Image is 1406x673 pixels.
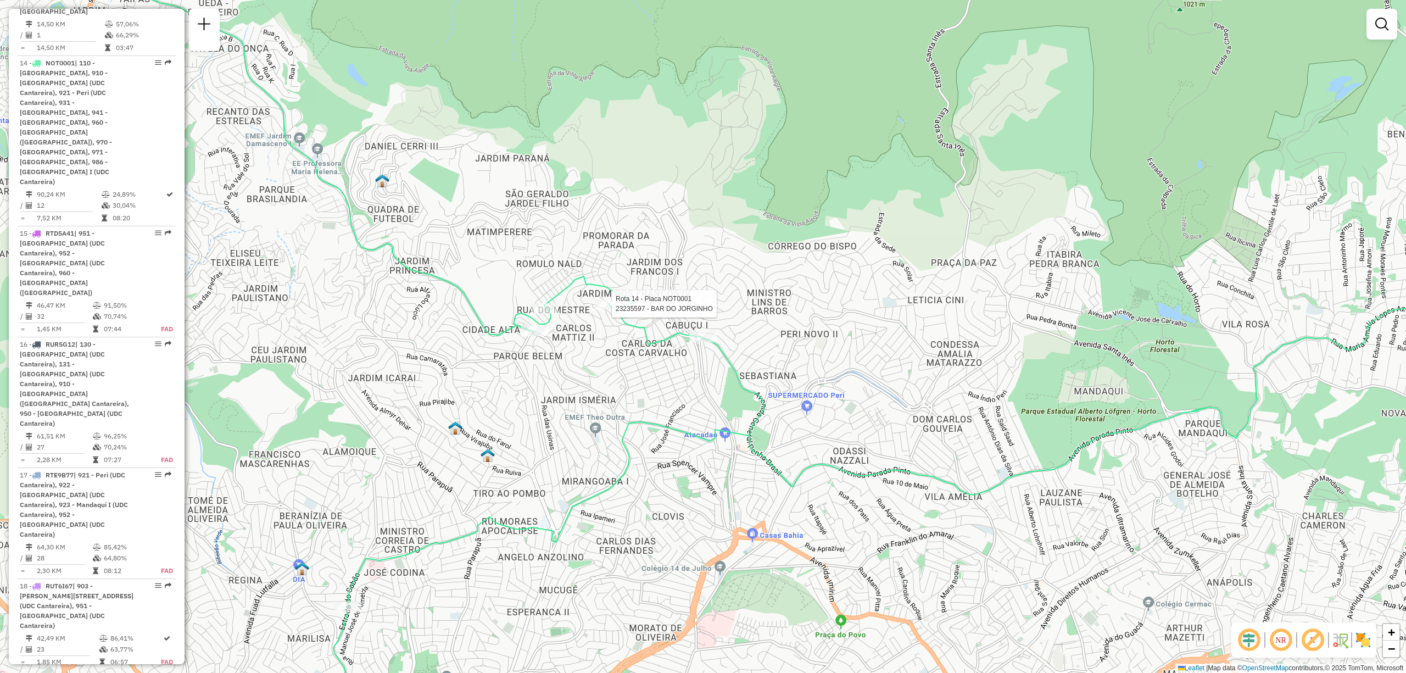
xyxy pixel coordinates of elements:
[36,565,92,576] td: 2,30 KM
[20,213,25,224] td: =
[26,444,32,450] i: Total de Atividades
[20,471,128,538] span: 17 -
[105,32,113,38] i: % de utilização da cubagem
[36,324,92,335] td: 1,45 KM
[26,202,32,209] i: Total de Atividades
[155,341,161,347] em: Opções
[36,644,99,655] td: 23
[20,59,112,186] span: 14 -
[26,302,32,309] i: Distância Total
[1242,664,1289,672] a: OpenStreetMap
[115,19,171,30] td: 57,06%
[26,313,32,320] i: Total de Atividades
[149,324,174,335] td: FAD
[103,442,149,453] td: 70,24%
[155,59,161,66] em: Opções
[110,657,161,668] td: 06:57
[93,457,98,463] i: Tempo total em rota
[93,555,101,561] i: % de utilização da cubagem
[36,19,104,30] td: 14,50 KM
[26,32,32,38] i: Total de Atividades
[20,340,129,427] span: 16 -
[36,553,92,564] td: 28
[112,200,165,211] td: 30,04%
[93,313,101,320] i: % de utilização da cubagem
[36,633,99,644] td: 42,49 KM
[1388,642,1395,655] span: −
[103,542,149,553] td: 85,42%
[103,565,149,576] td: 08:12
[1331,631,1349,649] img: Fluxo de ruas
[103,311,149,322] td: 70,74%
[26,433,32,440] i: Distância Total
[36,442,92,453] td: 27
[1268,627,1294,653] span: Ocultar NR
[36,454,92,465] td: 2,28 KM
[112,189,165,200] td: 24,89%
[99,646,108,653] i: % de utilização da cubagem
[93,326,98,332] i: Tempo total em rota
[20,565,25,576] td: =
[155,230,161,236] em: Opções
[112,213,165,224] td: 08:20
[93,544,101,550] i: % de utilização do peso
[20,59,112,186] span: | 110 - [GEOGRAPHIC_DATA], 910 - [GEOGRAPHIC_DATA] (UDC Cantareira), 921 - Peri (UDC Cantareira),...
[93,444,101,450] i: % de utilização da cubagem
[1354,631,1372,649] img: Exibir/Ocultar setores
[26,191,32,198] i: Distância Total
[103,431,149,442] td: 96,25%
[149,565,174,576] td: FAD
[1371,13,1393,35] a: Exibir filtros
[20,657,25,668] td: =
[99,635,108,642] i: % de utilização do peso
[46,582,72,590] span: RUT6I67
[36,300,92,311] td: 46,47 KM
[20,582,133,630] span: 18 -
[160,657,174,668] td: FAD
[36,200,101,211] td: 12
[20,454,25,465] td: =
[20,42,25,53] td: =
[110,644,161,655] td: 63,77%
[102,191,110,198] i: % de utilização do peso
[20,229,105,297] span: | 951 - [GEOGRAPHIC_DATA] (UDC Cantareira), 952 - [GEOGRAPHIC_DATA] (UDC Cantareira), 960 - [GEOG...
[93,568,98,574] i: Tempo total em rota
[36,657,99,668] td: 1,85 KM
[36,30,104,41] td: 1
[165,230,171,236] em: Rota exportada
[20,30,25,41] td: /
[149,454,174,465] td: FAD
[481,448,495,463] img: PA DC
[102,215,107,221] i: Tempo total em rota
[36,42,104,53] td: 14,50 KM
[46,229,74,237] span: RTD5A41
[166,191,173,198] i: Rota otimizada
[103,300,149,311] td: 91,50%
[448,421,462,435] img: UDC Cantareira
[1383,641,1399,657] a: Zoom out
[20,582,133,630] span: | 903 - [PERSON_NAME][STREET_ADDRESS] (UDC Cantareira), 951 - [GEOGRAPHIC_DATA] (UDC Cantareira)
[20,324,25,335] td: =
[193,13,215,38] a: Nova sessão e pesquisa
[1175,664,1406,673] div: Map data © contributors,© 2025 TomTom, Microsoft
[1299,627,1326,653] span: Exibir rótulo
[93,433,101,440] i: % de utilização do peso
[103,324,149,335] td: 07:44
[155,582,161,589] em: Opções
[26,21,32,27] i: Distância Total
[46,59,75,67] span: NOT0001
[36,431,92,442] td: 61,51 KM
[36,542,92,553] td: 64,30 KM
[26,646,32,653] i: Total de Atividades
[36,189,101,200] td: 90,24 KM
[165,471,171,478] em: Rota exportada
[36,213,101,224] td: 7,52 KM
[20,340,129,427] span: | 130 - [GEOGRAPHIC_DATA] (UDC Cantareira), 131 - [GEOGRAPHIC_DATA] (UDC Cantareira), 910 - [GEOG...
[375,174,389,188] img: 614 UDC WCL Jd Damasceno
[115,42,171,53] td: 03:47
[20,200,25,211] td: /
[20,553,25,564] td: /
[110,633,161,644] td: 86,41%
[36,311,92,322] td: 32
[93,302,101,309] i: % de utilização do peso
